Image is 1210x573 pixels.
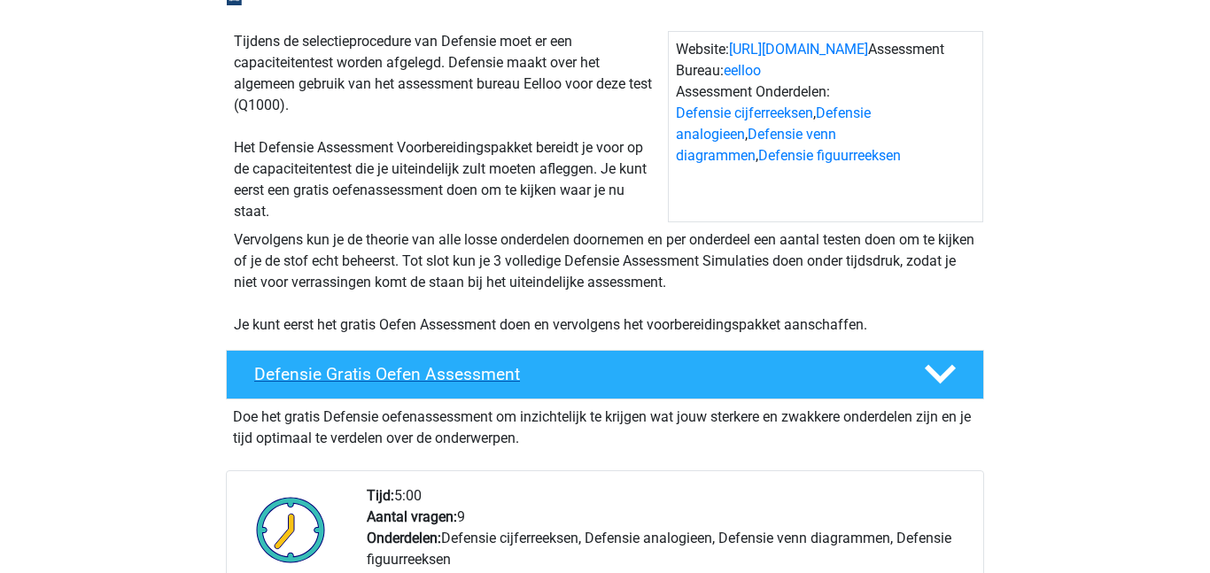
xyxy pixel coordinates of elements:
div: Website: Assessment Bureau: Assessment Onderdelen: , , , [668,31,983,222]
a: eelloo [724,62,761,79]
b: Onderdelen: [367,530,441,546]
a: Defensie cijferreeksen [676,105,813,121]
a: [URL][DOMAIN_NAME] [729,41,868,58]
a: Defensie Gratis Oefen Assessment [219,350,991,399]
b: Tijd: [367,487,394,504]
div: Vervolgens kun je de theorie van alle losse onderdelen doornemen en per onderdeel een aantal test... [227,229,983,336]
a: Defensie venn diagrammen [676,126,836,164]
div: Doe het gratis Defensie oefenassessment om inzichtelijk te krijgen wat jouw sterkere en zwakkere ... [226,399,984,449]
h4: Defensie Gratis Oefen Assessment [254,364,896,384]
a: Defensie figuurreeksen [758,147,901,164]
div: Tijdens de selectieprocedure van Defensie moet er een capaciteitentest worden afgelegd. Defensie ... [227,31,668,222]
a: Defensie analogieen [676,105,871,143]
b: Aantal vragen: [367,508,457,525]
